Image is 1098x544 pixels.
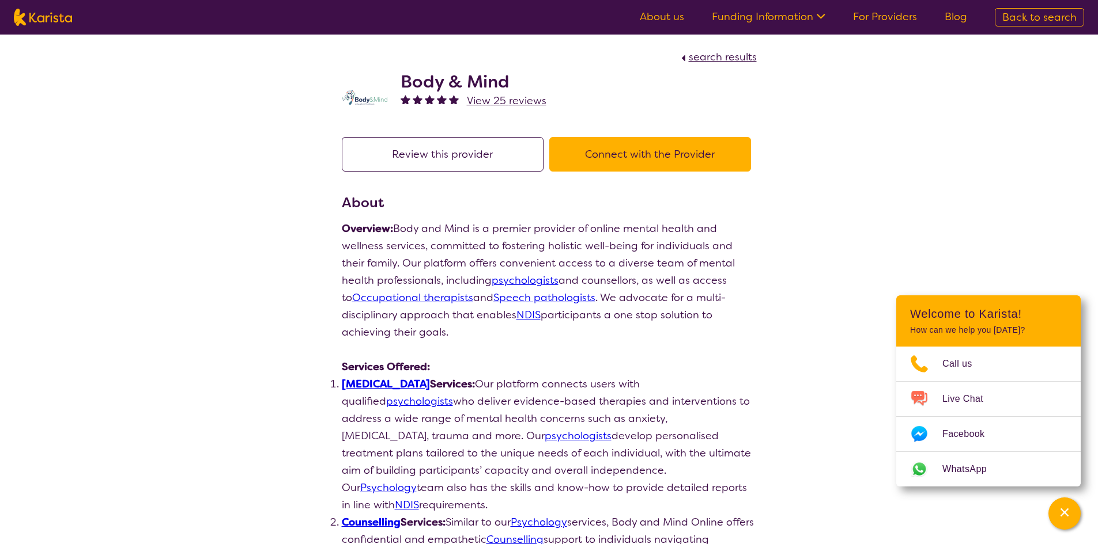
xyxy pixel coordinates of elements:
a: psychologists [545,429,612,443]
a: Funding Information [712,10,825,24]
img: fullstar [401,94,410,104]
p: Body and Mind is a premier provider of online mental health and wellness services, committed to f... [342,220,757,341]
a: Counselling [342,515,401,529]
div: Channel Menu [896,295,1081,486]
img: qmpolprhjdhzpcuekzqg.svg [342,90,388,105]
a: Psychology [511,515,567,529]
span: search results [689,50,757,64]
img: Karista logo [14,9,72,26]
a: Back to search [995,8,1084,26]
a: NDIS [516,308,541,322]
a: Connect with the Provider [549,147,757,161]
a: [MEDICAL_DATA] [342,377,430,391]
a: Review this provider [342,147,549,161]
h3: About [342,192,757,213]
a: psychologists [386,394,453,408]
button: Connect with the Provider [549,137,751,172]
span: Back to search [1002,10,1077,24]
a: View 25 reviews [467,92,546,109]
p: How can we help you [DATE]? [910,325,1067,335]
a: Speech pathologists [493,291,595,305]
a: search results [678,50,757,64]
button: Channel Menu [1048,497,1081,530]
a: Occupational therapists [352,291,473,305]
a: For Providers [853,10,917,24]
a: psychologists [492,273,559,287]
a: Web link opens in a new tab. [896,452,1081,486]
ul: Choose channel [896,347,1081,486]
a: About us [640,10,684,24]
span: WhatsApp [942,461,1001,478]
span: Facebook [942,425,998,443]
li: Our platform connects users with qualified who deliver evidence-based therapies and interventions... [342,375,757,513]
img: fullstar [425,94,435,104]
strong: Services Offered: [342,360,430,374]
strong: Services: [342,377,475,391]
img: fullstar [449,94,459,104]
h2: Body & Mind [401,71,546,92]
img: fullstar [437,94,447,104]
span: Call us [942,355,986,372]
a: Blog [945,10,967,24]
span: View 25 reviews [467,94,546,108]
img: fullstar [413,94,422,104]
a: Psychology [360,481,417,494]
button: Review this provider [342,137,544,172]
strong: Overview: [342,222,393,235]
h2: Welcome to Karista! [910,307,1067,321]
a: NDIS [395,498,419,512]
strong: Services: [342,515,446,529]
span: Live Chat [942,390,997,408]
